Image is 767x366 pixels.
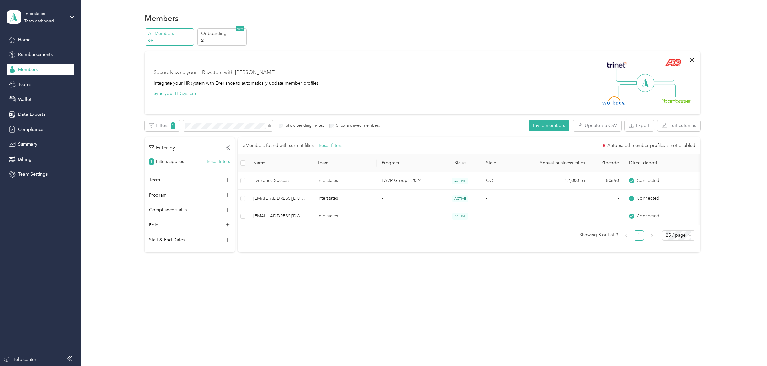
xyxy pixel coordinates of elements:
[637,213,659,220] span: Connected
[590,207,624,225] td: -
[18,156,31,163] span: Billing
[452,213,468,220] span: ACTIVE
[149,222,158,228] p: Role
[377,154,439,172] th: Program
[18,51,53,58] span: Reimbursements
[618,84,641,97] img: Line Left Down
[154,69,276,77] div: Securely sync your HR system with [PERSON_NAME]
[149,158,154,165] span: 1
[148,30,192,37] p: All Members
[647,230,657,241] button: right
[248,154,312,172] th: Name
[334,123,380,129] label: Show archived members
[253,195,307,202] span: [EMAIL_ADDRESS][DOMAIN_NAME]
[624,154,688,172] th: Direct deposit
[154,80,320,87] div: Integrate your HR system with Everlance to automatically update member profiles.
[18,171,48,178] span: Team Settings
[621,230,631,241] li: Previous Page
[253,177,307,184] span: Everlance Success
[666,231,691,240] span: 25 / page
[149,192,166,198] p: Program
[602,96,625,105] img: Workday
[637,177,659,184] span: Connected
[481,190,526,207] td: -
[590,190,624,207] td: -
[253,160,307,166] span: Name
[149,206,187,213] p: Compliance status
[149,177,160,183] p: Team
[616,68,638,82] img: Line Left Up
[731,330,767,366] iframe: Everlance-gr Chat Button Frame
[149,236,185,243] p: Start & End Dates
[652,68,674,82] img: Line Right Up
[319,142,342,149] button: Reset filters
[607,143,695,148] span: Automated member profiles is not enabled
[24,10,65,17] div: Interstates
[688,172,760,190] td: -
[665,59,681,66] img: ADP
[481,154,526,172] th: State
[452,195,468,202] span: ACTIVE
[156,158,185,165] p: Filters applied
[248,172,312,190] td: Everlance Success
[650,233,654,237] span: right
[207,158,230,165] button: Reset filters
[18,66,38,73] span: Members
[248,190,312,207] td: favr1+interstates@everlance.com
[18,126,43,133] span: Compliance
[24,19,54,23] div: Team dashboard
[481,172,526,190] td: CO
[634,231,644,240] a: 1
[171,122,175,129] span: 1
[18,96,31,103] span: Wallet
[526,172,590,190] td: 12,000 mi
[688,207,760,225] td: -
[236,26,244,31] span: NEW
[621,230,631,241] button: left
[637,195,659,202] span: Connected
[248,207,312,225] td: favr2+interstates@everlance.com
[283,123,324,129] label: Show pending invites
[377,190,439,207] td: -
[4,356,36,363] button: Help center
[154,90,196,97] button: Sync your HR system
[579,230,618,240] span: Showing 3 out of 3
[145,15,179,22] h1: Members
[439,154,481,172] th: Status
[529,120,569,131] button: Invite members
[18,81,31,88] span: Teams
[312,207,377,225] td: Interstates
[452,178,468,184] span: ACTIVE
[605,60,628,69] img: Trinet
[526,154,590,172] th: Annual business miles
[377,172,439,190] td: FAVR Group1 2024
[624,233,628,237] span: left
[647,230,657,241] li: Next Page
[481,207,526,225] td: -
[377,207,439,225] td: -
[688,190,760,207] td: -
[243,142,315,149] p: 3 Members found with current filters
[688,154,760,172] th: Commute disallowance
[312,172,377,190] td: Interstates
[590,172,624,190] td: 80650
[590,154,624,172] th: Zipcode
[662,230,695,241] div: Page Size
[625,120,654,131] button: Export
[148,37,192,44] p: 69
[653,84,676,98] img: Line Right Down
[18,111,45,118] span: Data Exports
[657,120,700,131] button: Edit columns
[145,120,180,131] button: Filters1
[18,36,31,43] span: Home
[18,141,37,148] span: Summary
[662,98,691,103] img: BambooHR
[312,190,377,207] td: Interstates
[253,213,307,220] span: [EMAIL_ADDRESS][DOMAIN_NAME]
[201,37,245,44] p: 2
[312,154,377,172] th: Team
[149,144,175,152] p: Filter by
[201,30,245,37] p: Onboarding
